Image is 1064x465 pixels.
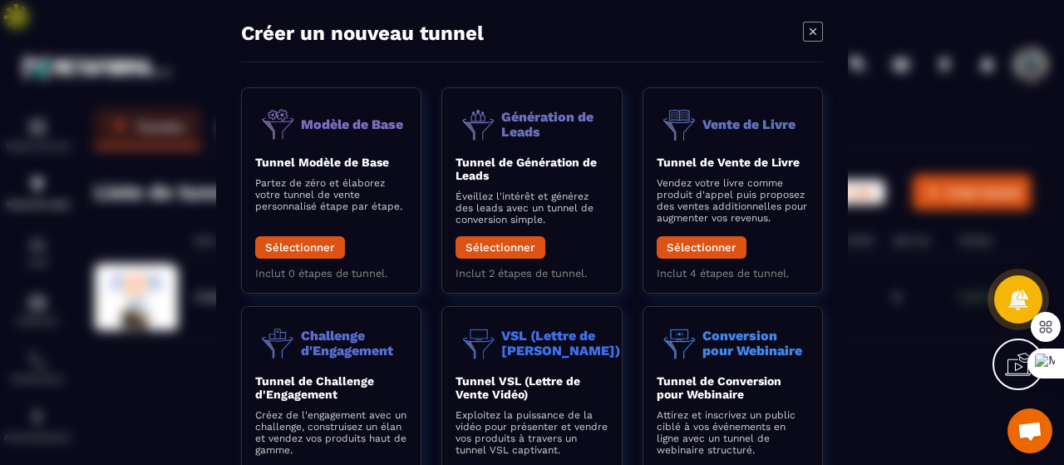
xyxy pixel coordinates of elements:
p: Modèle de Base [301,117,403,132]
img: funnel-objective-icon [456,101,501,147]
b: Tunnel de Conversion pour Webinaire [657,374,781,401]
p: Inclut 4 étapes de tunnel. [657,267,809,279]
b: Tunnel VSL (Lettre de Vente Vidéo) [456,374,580,401]
p: Éveillez l'intérêt et générez des leads avec un tunnel de conversion simple. [456,190,608,225]
p: VSL (Lettre de [PERSON_NAME]) [501,329,620,358]
img: funnel-objective-icon [657,320,702,366]
p: Attirez et inscrivez un public ciblé à vos événements en ligne avec un tunnel de webinaire struct... [657,409,809,456]
button: Sélectionner [456,236,545,259]
h4: Créer un nouveau tunnel [241,22,484,45]
p: Inclut 0 étapes de tunnel. [255,267,407,279]
p: Génération de Leads [501,110,608,139]
p: Exploitez la puissance de la vidéo pour présenter et vendre vos produits à travers un tunnel VSL ... [456,409,608,456]
p: Inclut 2 étapes de tunnel. [456,267,608,279]
b: Tunnel de Génération de Leads [456,156,597,182]
b: Tunnel de Challenge d'Engagement [255,374,374,401]
b: Tunnel de Vente de Livre [657,156,800,169]
p: Vendez votre livre comme produit d'appel puis proposez des ventes additionnelles pour augmenter v... [657,177,809,224]
p: Créez de l'engagement avec un challenge, construisez un élan et vendez vos produits haut de gamme. [255,409,407,456]
button: Sélectionner [657,236,746,259]
b: Tunnel Modèle de Base [255,156,389,169]
p: Conversion pour Webinaire [702,329,809,358]
p: Challenge d'Engagement [301,329,407,358]
img: funnel-objective-icon [456,320,501,366]
img: funnel-objective-icon [255,320,301,366]
p: Partez de zéro et élaborez votre tunnel de vente personnalisé étape par étape. [255,177,407,212]
img: funnel-objective-icon [255,101,301,147]
img: funnel-objective-icon [657,101,702,147]
p: Vente de Livre [702,117,796,132]
a: Ouvrir le chat [1007,408,1052,453]
button: Sélectionner [255,236,345,259]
